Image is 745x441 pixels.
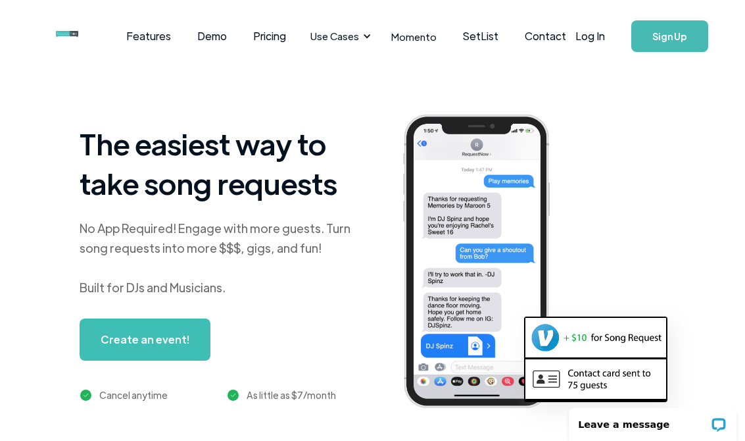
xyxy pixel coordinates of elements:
a: SetList [450,16,512,57]
iframe: LiveChat chat widget [560,400,745,441]
img: green checkmark [228,390,239,401]
img: iphone screenshot [390,107,580,420]
img: venmo screenshot [525,318,666,357]
div: As little as $7/month [247,387,336,403]
img: contact card example [525,359,666,399]
a: Demo [184,16,240,57]
a: Log In [562,13,618,59]
img: requestnow logo [56,31,103,38]
a: Momento [378,17,450,56]
div: Use Cases [310,29,359,43]
div: No App Required! Engage with more guests. Turn song requests into more $$$, gigs, and fun! Built ... [80,219,355,298]
div: Cancel anytime [99,387,168,403]
h1: The easiest way to take song requests [80,124,355,203]
a: Sign Up [631,20,708,52]
a: Features [113,16,184,57]
img: green checkmark [80,390,91,401]
a: Contact [512,16,579,57]
a: home [56,23,80,49]
a: Create an event! [80,319,210,361]
div: Use Cases [302,16,375,57]
a: Pricing [240,16,299,57]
